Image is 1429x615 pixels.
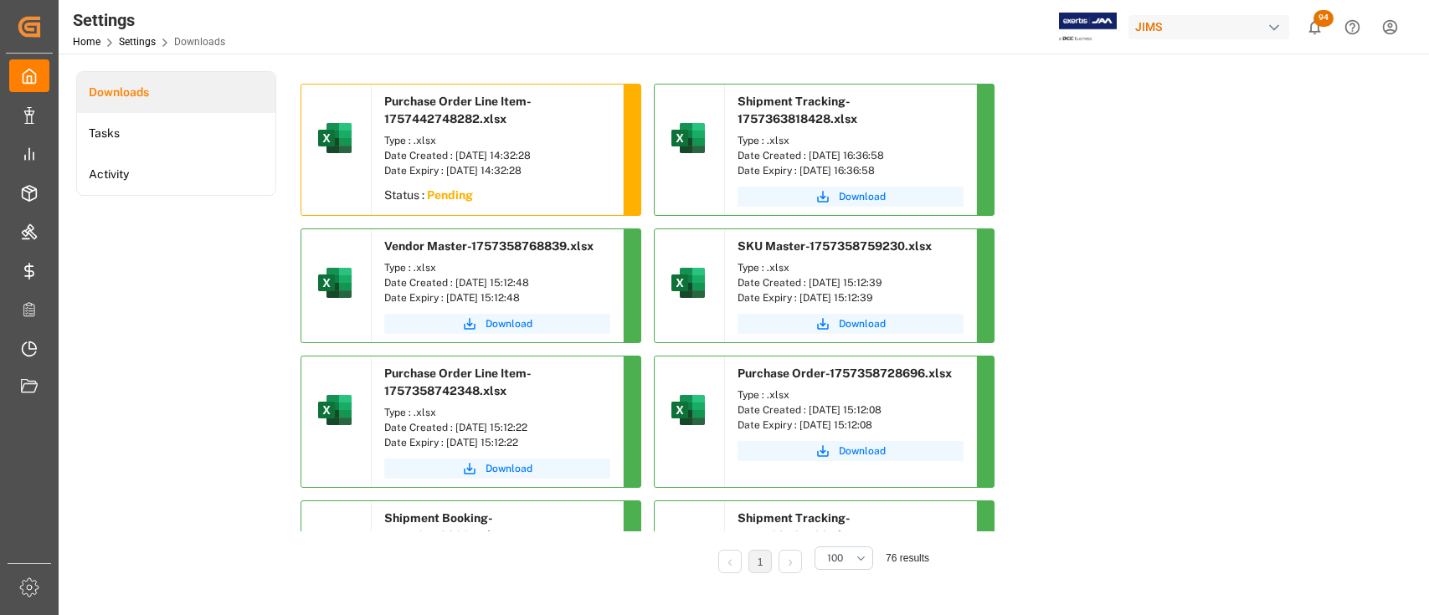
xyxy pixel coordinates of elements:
button: JIMS [1128,11,1296,43]
a: 1 [758,556,763,568]
a: Tasks [77,113,275,154]
div: Date Created : [DATE] 16:36:58 [738,148,964,163]
div: Date Expiry : [DATE] 15:12:48 [384,290,610,305]
img: microsoft-excel-2019--v1.png [668,390,708,430]
span: SKU Master-1757358759230.xlsx [738,239,932,253]
div: JIMS [1128,15,1289,39]
div: Date Created : [DATE] 15:12:39 [738,275,964,290]
div: Date Expiry : [DATE] 15:12:08 [738,418,964,433]
button: Download [738,314,964,334]
a: Home [73,36,100,48]
span: Shipment Booking-1757105438004.xlsx [384,511,504,542]
img: Exertis%20JAM%20-%20Email%20Logo.jpg_1722504956.jpg [1059,13,1117,42]
li: 1 [748,550,772,573]
sapn: Pending [427,188,473,202]
span: Download [486,461,532,476]
div: Date Created : [DATE] 15:12:08 [738,402,964,418]
span: Download [839,443,886,459]
img: microsoft-excel-2019--v1.png [668,118,708,158]
button: open menu [815,546,873,570]
li: Previous Page [718,550,742,573]
img: microsoft-excel-2019--v1.png [668,263,708,303]
a: Activity [77,154,275,195]
span: 94 [1313,10,1334,27]
span: Purchase Order-1757358728696.xlsx [738,366,952,380]
img: microsoft-excel-2019--v1.png [315,118,355,158]
span: Purchase Order Line Item-1757358742348.xlsx [384,366,532,397]
button: Download [384,314,610,334]
div: Date Expiry : [DATE] 16:36:58 [738,163,964,178]
span: Download [839,189,886,204]
img: microsoft-excel-2019--v1.png [315,390,355,430]
div: Date Created : [DATE] 15:12:22 [384,420,610,435]
div: Type : .xlsx [738,133,964,148]
span: 76 results [886,552,929,564]
span: 100 [827,551,843,566]
span: Purchase Order Line Item-1757442748282.xlsx [384,95,532,126]
button: show 94 new notifications [1296,8,1334,46]
div: Type : .xlsx [738,387,964,402]
div: Date Created : [DATE] 15:12:48 [384,275,610,290]
div: Date Expiry : [DATE] 15:12:39 [738,290,964,305]
div: Settings [73,8,225,33]
button: Download [384,459,610,479]
div: Type : .xlsx [384,405,610,420]
span: Download [839,316,886,331]
span: Shipment Tracking-1757103431766.xlsx [738,511,855,542]
a: Downloads [77,72,275,113]
img: microsoft-excel-2019--v1.png [315,263,355,303]
div: Date Expiry : [DATE] 14:32:28 [384,163,610,178]
div: Type : .xlsx [384,260,610,275]
div: Type : .xlsx [738,260,964,275]
div: Date Expiry : [DATE] 15:12:22 [384,435,610,450]
button: Help Center [1334,8,1371,46]
li: Next Page [779,550,802,573]
div: Status : [372,182,623,213]
span: Shipment Tracking-1757363818428.xlsx [738,95,857,126]
div: Date Created : [DATE] 14:32:28 [384,148,610,163]
span: Download [486,316,532,331]
a: Settings [119,36,156,48]
span: Vendor Master-1757358768839.xlsx [384,239,594,253]
button: Download [738,187,964,207]
button: Download [738,441,964,461]
div: Type : .xlsx [384,133,610,148]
